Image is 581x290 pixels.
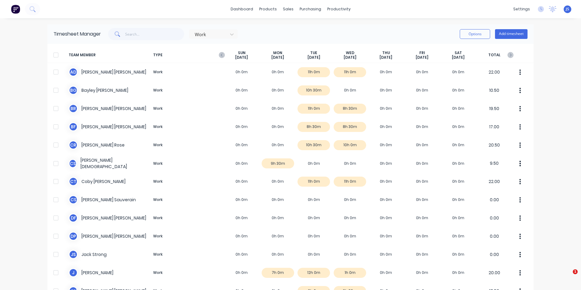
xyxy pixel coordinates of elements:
span: [DATE] [416,55,428,60]
div: sales [280,5,297,14]
span: SUN [238,50,246,55]
img: Factory [11,5,20,14]
a: dashboard [228,5,256,14]
span: [DATE] [271,55,284,60]
span: 1 [573,269,578,274]
span: THU [382,50,390,55]
input: Search... [125,28,184,40]
span: SAT [455,50,462,55]
span: TUE [310,50,317,55]
button: Options [460,29,490,39]
span: [DATE] [380,55,392,60]
span: WED [346,50,354,55]
div: products [256,5,280,14]
span: [DATE] [308,55,320,60]
button: Add timesheet [495,29,528,39]
div: productivity [324,5,354,14]
span: [DATE] [344,55,356,60]
span: [DATE] [452,55,465,60]
iframe: Intercom live chat [560,269,575,284]
span: JS [566,6,569,12]
span: [DATE] [235,55,248,60]
div: purchasing [297,5,324,14]
div: settings [510,5,533,14]
div: Timesheet Manager [53,30,101,38]
span: MON [273,50,282,55]
span: FRI [419,50,425,55]
span: TYPE [151,50,224,60]
span: TEAM MEMBER [69,50,151,60]
span: TOTAL [476,50,512,60]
